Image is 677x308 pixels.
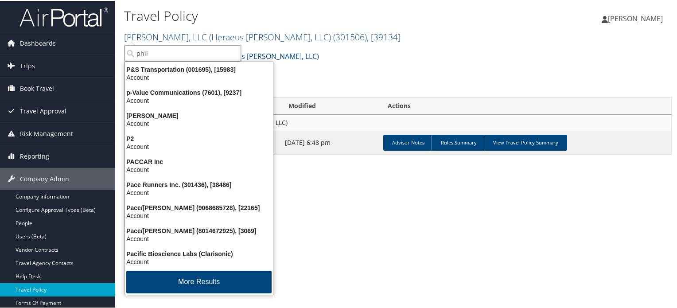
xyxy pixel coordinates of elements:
a: Advisor Notes [383,134,433,150]
div: Account [120,73,278,81]
span: Risk Management [20,122,73,144]
div: Pacific Bioscience Labs (Clarisonic) [120,249,278,257]
div: P2 [120,134,278,142]
a: [PERSON_NAME] [602,4,672,31]
img: airportal-logo.png [19,6,108,27]
div: Pace/[PERSON_NAME] (8014672925), [3069] [120,226,278,234]
span: ( 301506 ) [333,30,367,42]
button: More Results [126,270,272,292]
td: [PERSON_NAME], LLC (Heraeus [PERSON_NAME], LLC) [125,114,671,130]
th: Modified: activate to sort column ascending [280,97,379,114]
span: Travel Approval [20,99,66,121]
div: PACCAR Inc [120,157,278,165]
h1: Travel Policy [124,6,489,24]
a: Rules Summary [432,134,486,150]
div: Account [120,96,278,104]
span: Dashboards [20,31,56,54]
div: Account [120,165,278,173]
td: [DATE] 6:48 pm [280,130,379,154]
div: Account [120,119,278,127]
span: Trips [20,54,35,76]
a: View Travel Policy Summary [484,134,567,150]
span: [PERSON_NAME] [608,13,663,23]
span: Book Travel [20,77,54,99]
div: p-Value Communications (7601), [9237] [120,88,278,96]
div: Account [120,257,278,265]
span: , [ 39134 ] [367,30,401,42]
input: Search Accounts [125,44,241,61]
div: Pace Runners Inc. (301436), [38486] [120,180,278,188]
a: [PERSON_NAME], LLC (Heraeus [PERSON_NAME], LLC) [124,30,401,42]
div: Account [120,142,278,150]
span: Company Admin [20,167,69,189]
div: Pace/[PERSON_NAME] (9068685728), [22165] [120,203,278,211]
div: Account [120,188,278,196]
div: P&S Transportation (001695), [15983] [120,65,278,73]
div: Account [120,234,278,242]
div: [PERSON_NAME] [120,111,278,119]
span: Reporting [20,144,49,167]
div: Account [120,211,278,219]
th: Actions [380,97,671,114]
